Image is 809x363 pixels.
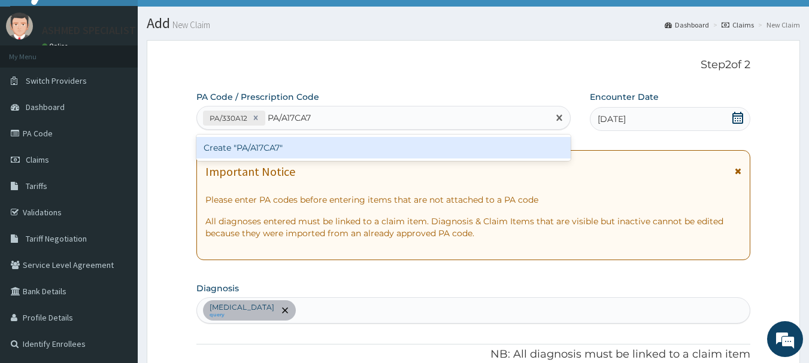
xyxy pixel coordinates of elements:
[6,239,228,280] textarea: Type your message and hit 'Enter'
[42,42,71,50] a: Online
[196,6,225,35] div: Minimize live chat window
[26,154,49,165] span: Claims
[598,113,626,125] span: [DATE]
[205,215,742,239] p: All diagnoses entered must be linked to a claim item. Diagnosis & Claim Items that are visible bu...
[196,91,319,103] label: PA Code / Prescription Code
[206,111,249,125] div: PA/330A12
[205,194,742,206] p: Please enter PA codes before entering items that are not attached to a PA code
[147,16,800,31] h1: Add
[196,137,571,158] div: Create "PA/A17CA7"
[69,106,165,227] span: We're online!
[280,305,290,316] span: remove selection option
[196,282,239,294] label: Diagnosis
[26,181,47,191] span: Tariffs
[6,13,33,39] img: User Image
[170,20,210,29] small: New Claim
[590,91,659,103] label: Encounter Date
[722,20,754,30] a: Claims
[196,59,751,72] p: Step 2 of 2
[196,347,751,362] p: NB: All diagnosis must be linked to a claim item
[26,102,65,112] span: Dashboard
[755,20,800,30] li: New Claim
[22,60,49,90] img: d_794563401_company_1708531726252_794563401
[26,233,87,244] span: Tariff Negotiation
[665,20,709,30] a: Dashboard
[205,165,295,178] h1: Important Notice
[42,25,185,36] p: ASHMED SPECIALIST HOSPITAL
[26,75,87,86] span: Switch Providers
[210,303,274,312] p: [MEDICAL_DATA]
[210,312,274,318] small: query
[62,67,201,83] div: Chat with us now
